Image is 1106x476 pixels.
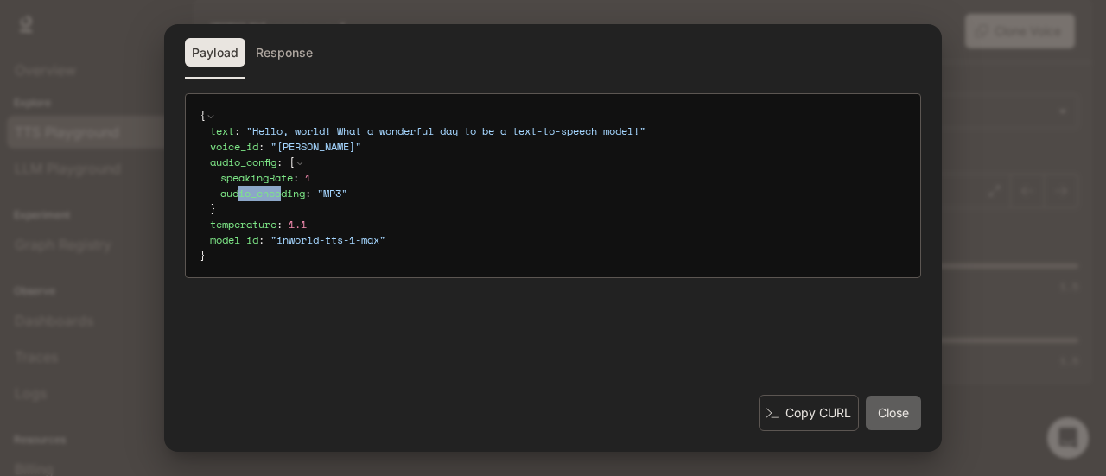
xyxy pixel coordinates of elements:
span: model_id [210,232,258,247]
button: Payload [185,38,245,67]
span: " Hello, world! What a wonderful day to be a text-to-speech model! " [246,124,645,138]
span: text [210,124,234,138]
div: : [210,124,906,139]
span: } [200,248,206,263]
button: Response [249,38,320,67]
span: " inworld-tts-1-max " [270,232,385,247]
span: } [210,201,216,216]
div: : [210,155,906,217]
span: { [289,155,295,169]
button: Close [866,396,921,430]
div: : [220,170,906,186]
div: : [210,217,906,232]
span: speakingRate [220,170,293,185]
span: 1.1 [289,217,307,232]
span: " [PERSON_NAME] " [270,139,361,154]
span: { [200,108,206,123]
span: audio_encoding [220,186,305,200]
button: Copy CURL [759,395,859,432]
div: : [210,139,906,155]
span: temperature [210,217,276,232]
span: " MP3 " [317,186,347,200]
div: : [220,186,906,201]
span: audio_config [210,155,276,169]
span: voice_id [210,139,258,154]
div: : [210,232,906,248]
span: 1 [305,170,311,185]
